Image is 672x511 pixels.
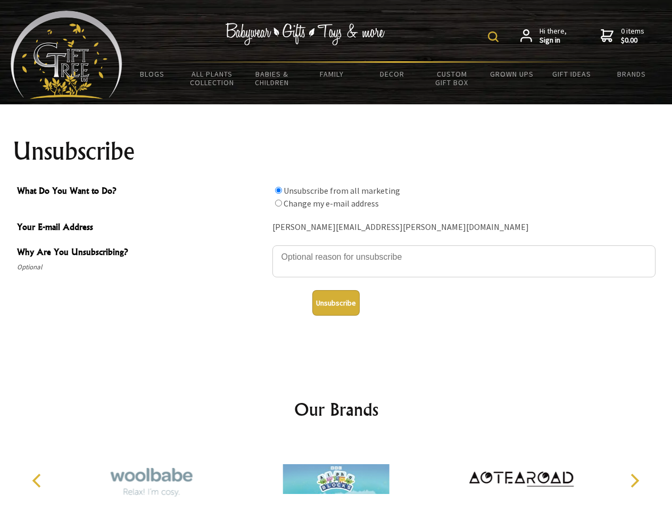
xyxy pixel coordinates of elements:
[302,63,362,85] a: Family
[27,469,50,492] button: Previous
[362,63,422,85] a: Decor
[422,63,482,94] a: Custom Gift Box
[601,27,644,45] a: 0 items$0.00
[602,63,662,85] a: Brands
[275,200,282,207] input: What Do You Want to Do?
[17,261,267,274] span: Optional
[182,63,243,94] a: All Plants Collection
[13,138,660,164] h1: Unsubscribe
[623,469,646,492] button: Next
[242,63,302,94] a: Babies & Children
[17,220,267,236] span: Your E-mail Address
[272,219,656,236] div: [PERSON_NAME][EMAIL_ADDRESS][PERSON_NAME][DOMAIN_NAME]
[272,245,656,277] textarea: Why Are You Unsubscribing?
[488,31,499,42] img: product search
[284,185,400,196] label: Unsubscribe from all marketing
[11,11,122,99] img: Babyware - Gifts - Toys and more...
[482,63,542,85] a: Grown Ups
[542,63,602,85] a: Gift Ideas
[520,27,567,45] a: Hi there,Sign in
[540,36,567,45] strong: Sign in
[284,198,379,209] label: Change my e-mail address
[621,36,644,45] strong: $0.00
[21,397,651,422] h2: Our Brands
[621,26,644,45] span: 0 items
[540,27,567,45] span: Hi there,
[17,184,267,200] span: What Do You Want to Do?
[17,245,267,261] span: Why Are You Unsubscribing?
[122,63,182,85] a: BLOGS
[275,187,282,194] input: What Do You Want to Do?
[312,290,360,316] button: Unsubscribe
[226,23,385,45] img: Babywear - Gifts - Toys & more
